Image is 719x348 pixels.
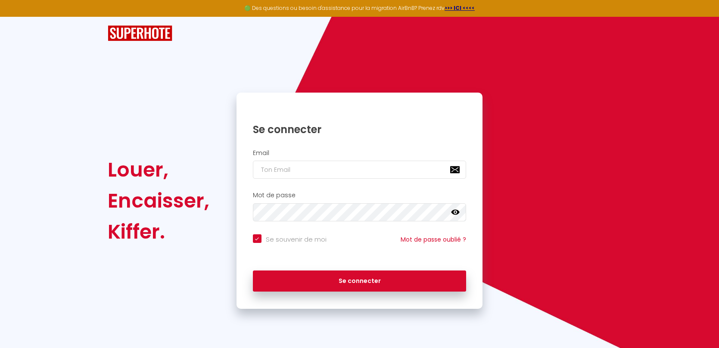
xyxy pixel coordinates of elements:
[108,185,209,216] div: Encaisser,
[253,161,467,179] input: Ton Email
[108,25,172,41] img: SuperHote logo
[253,123,467,136] h1: Se connecter
[108,216,209,247] div: Kiffer.
[401,235,466,244] a: Mot de passe oublié ?
[253,149,467,157] h2: Email
[445,4,475,12] a: >>> ICI <<<<
[253,192,467,199] h2: Mot de passe
[108,154,209,185] div: Louer,
[253,270,467,292] button: Se connecter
